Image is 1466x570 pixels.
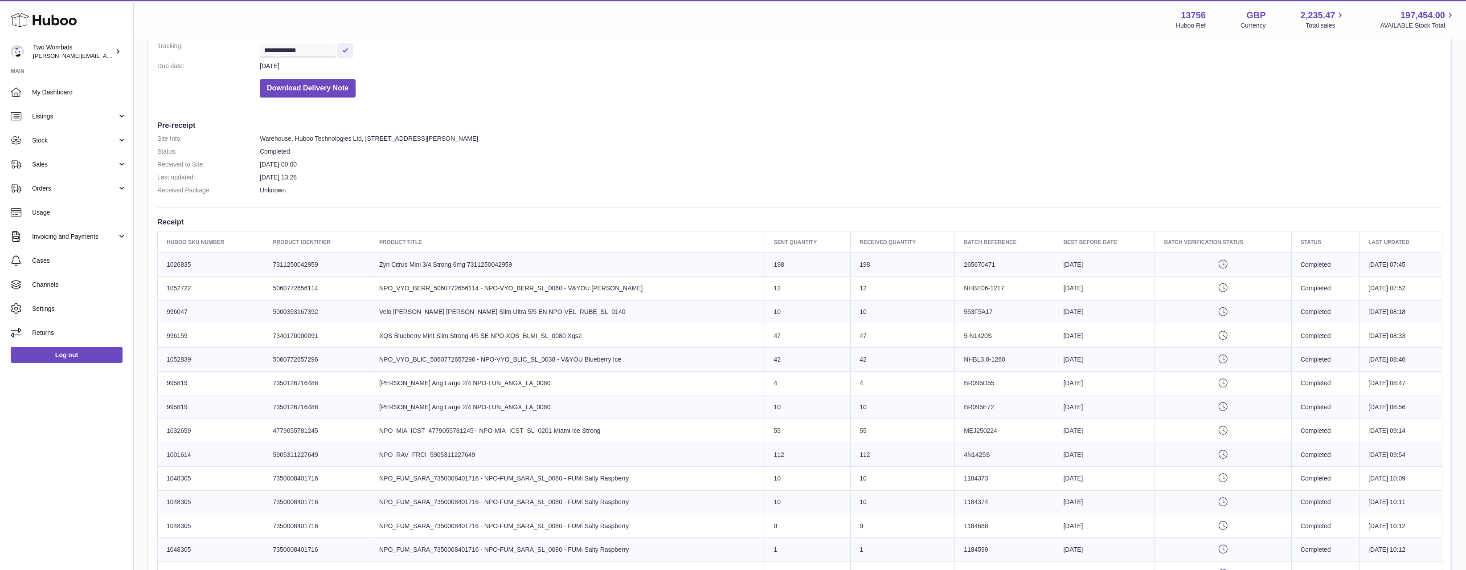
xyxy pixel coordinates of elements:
td: NPO_FUM_SARA_7350008401716 - NPO-FUM_SARA_SL_0080 - FUMi Salty Raspberry [370,467,765,490]
div: Two Wombats [33,43,113,60]
span: Listings [32,112,117,121]
th: Huboo SKU Number [158,232,264,252]
td: 7340170000091 [264,324,370,347]
td: 996047 [158,300,264,324]
h3: Receipt [157,217,1442,227]
th: Product title [370,232,765,252]
td: [DATE] [1054,324,1155,347]
td: 9 [765,514,851,538]
td: [DATE] 07:45 [1360,252,1442,276]
td: 4 [765,371,851,395]
td: 10 [851,490,955,514]
td: [DATE] [1054,300,1155,324]
td: 1032659 [158,419,264,443]
td: BR095E72 [955,395,1054,419]
dt: Site Info: [157,134,260,143]
td: [DATE] [1054,538,1155,562]
td: NPO_FUM_SARA_7350008401716 - NPO-FUM_SARA_SL_0080 - FUMi Salty Raspberry [370,490,765,514]
span: 197,454.00 [1400,9,1445,21]
td: [DATE] [1054,467,1155,490]
td: 1048305 [158,538,264,562]
img: alan@twowombats.com [11,45,24,58]
td: 55 [851,419,955,443]
td: [DATE] 09:14 [1360,419,1442,443]
td: [PERSON_NAME] Ang Large 2/4 NPO-LUN_ANGX_LA_0080 [370,395,765,419]
td: 10 [765,467,851,490]
span: Returns [32,329,127,337]
td: 1184373 [955,467,1054,490]
td: 1048305 [158,467,264,490]
td: [DATE] 10:12 [1360,514,1442,538]
th: Product Identifier [264,232,370,252]
td: NPO_RAV_FRCI_5905311227649 [370,443,765,466]
td: 7350008401716 [264,514,370,538]
td: [DATE] 08:46 [1360,348,1442,371]
td: 47 [851,324,955,347]
td: [DATE] 08:33 [1360,324,1442,347]
td: BR095D55 [955,371,1054,395]
td: 7350126716488 [264,395,370,419]
td: Completed [1291,252,1359,276]
span: My Dashboard [32,88,127,97]
td: 1048305 [158,514,264,538]
td: [DATE] [1054,443,1155,466]
td: 47 [765,324,851,347]
td: 10 [765,395,851,419]
td: Completed [1291,324,1359,347]
td: 9 [851,514,955,538]
td: 5-N1420S [955,324,1054,347]
td: 7350008401716 [264,538,370,562]
span: Usage [32,208,127,217]
dt: Last updated: [157,173,260,182]
td: MEJ250224 [955,419,1054,443]
dt: Tracking: [157,42,260,57]
td: 1026835 [158,252,264,276]
td: 1 [765,538,851,562]
td: 42 [851,348,955,371]
td: Completed [1291,490,1359,514]
dt: Due date: [157,62,260,70]
td: [DATE] [1054,490,1155,514]
th: Status [1291,232,1359,252]
td: 7350008401716 [264,490,370,514]
td: Completed [1291,443,1359,466]
dd: [DATE] 00:00 [260,160,1442,169]
td: 553F5A17 [955,300,1054,324]
td: [DATE] 08:56 [1360,395,1442,419]
td: 5060772656114 [264,277,370,300]
td: Completed [1291,277,1359,300]
td: 1052722 [158,277,264,300]
td: [DATE] [1054,419,1155,443]
td: 1001614 [158,443,264,466]
span: Cases [32,256,127,265]
td: Completed [1291,300,1359,324]
td: Completed [1291,371,1359,395]
td: Completed [1291,348,1359,371]
td: [DATE] 09:54 [1360,443,1442,466]
td: 1184374 [955,490,1054,514]
td: [DATE] [1054,277,1155,300]
th: Last updated [1360,232,1442,252]
span: Settings [32,305,127,313]
a: 2,235.47 Total sales [1301,9,1346,30]
td: 10 [851,395,955,419]
td: 7350126716488 [264,371,370,395]
td: Completed [1291,395,1359,419]
td: 995819 [158,371,264,395]
td: 10 [765,300,851,324]
td: [DATE] 10:09 [1360,467,1442,490]
td: [DATE] [1054,395,1155,419]
th: Best Before Date [1054,232,1155,252]
td: 10 [851,300,955,324]
td: 995819 [158,395,264,419]
dd: Unknown [260,186,1442,195]
td: XQS Blueberry Mint Slim Strong 4/5 SE NPO-XQS_BLMI_SL_0080 Xqs2 [370,324,765,347]
strong: 13756 [1181,9,1206,21]
th: Batch Reference [955,232,1054,252]
td: 12 [851,277,955,300]
th: Sent Quantity [765,232,851,252]
dt: Received Package: [157,186,260,195]
span: [PERSON_NAME][EMAIL_ADDRESS][DOMAIN_NAME] [33,52,179,59]
td: 1052839 [158,348,264,371]
td: 198 [851,252,955,276]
